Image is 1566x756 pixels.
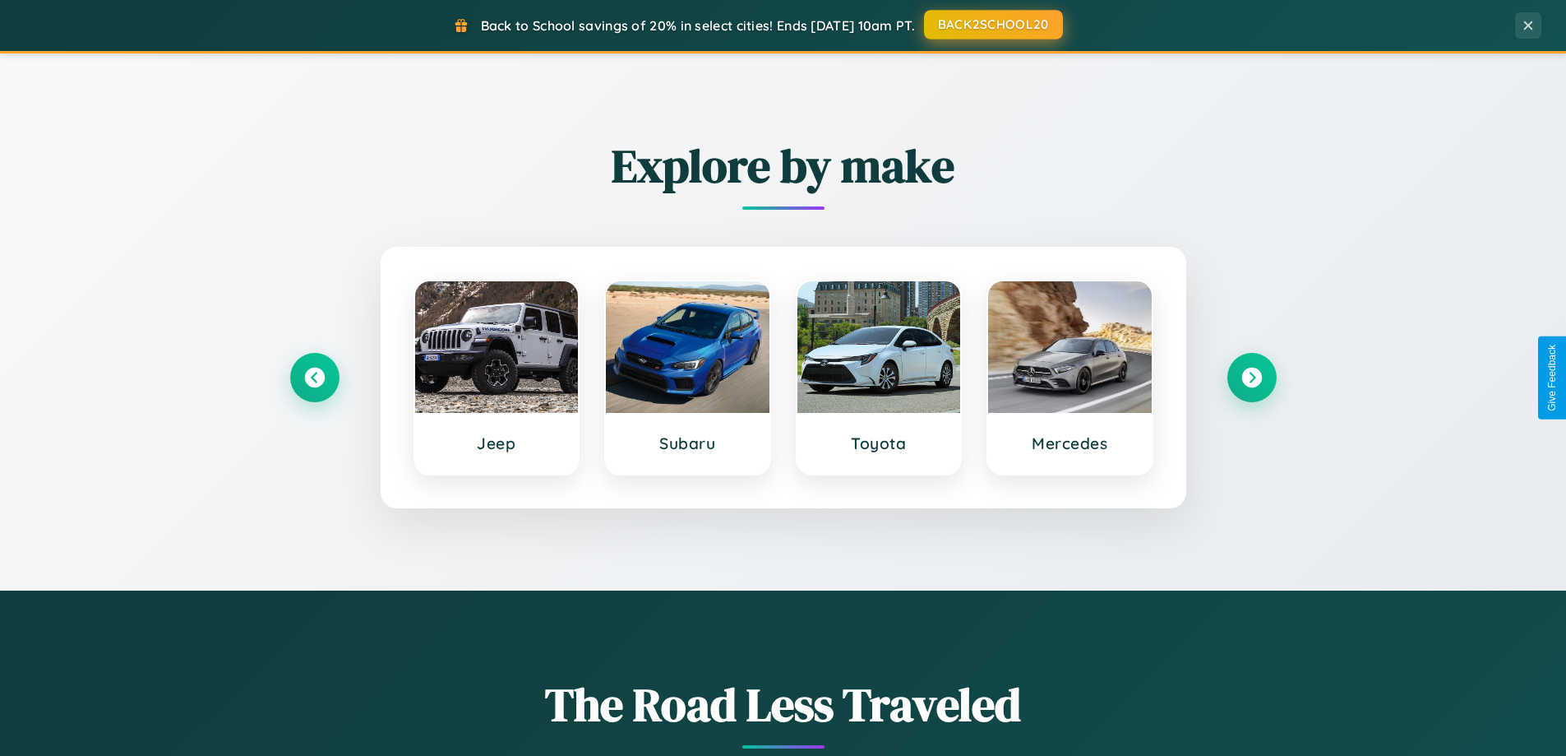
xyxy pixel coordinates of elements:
[924,10,1063,39] button: BACK2SCHOOL20
[1546,345,1558,411] div: Give Feedback
[481,17,915,34] span: Back to School savings of 20% in select cities! Ends [DATE] 10am PT.
[290,134,1277,197] h2: Explore by make
[622,434,753,453] h3: Subaru
[1005,434,1135,453] h3: Mercedes
[814,434,945,453] h3: Toyota
[290,673,1277,736] h1: The Road Less Traveled
[432,434,562,453] h3: Jeep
